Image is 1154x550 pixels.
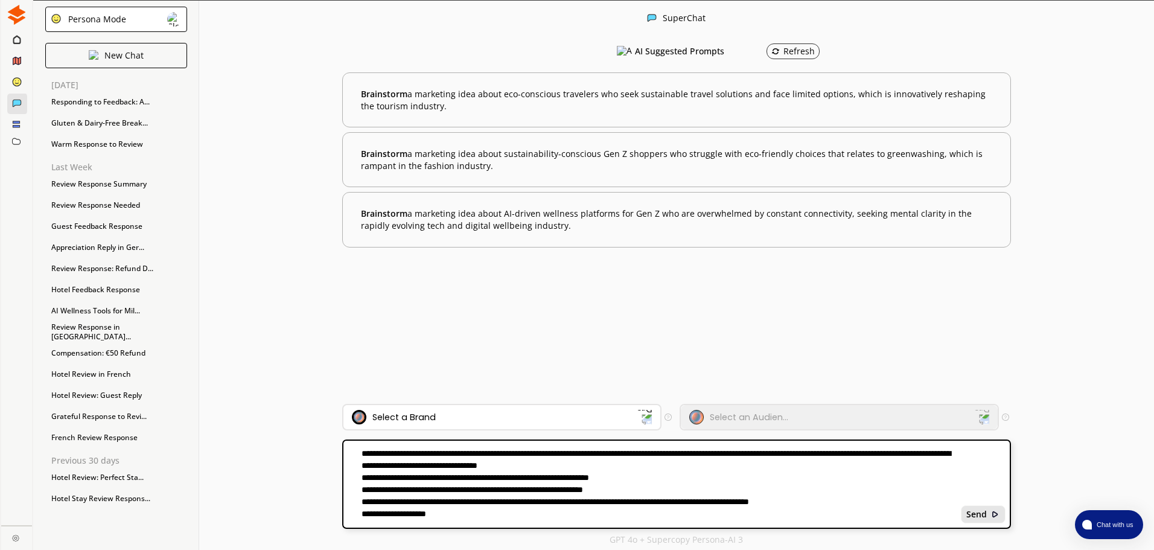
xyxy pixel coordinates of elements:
[45,511,187,529] div: Perfect Parking Praise
[1,526,32,547] a: Close
[7,5,27,25] img: Close
[45,281,187,299] div: Hotel Feedback Response
[617,46,632,57] img: AI Suggested Prompts
[710,412,788,422] div: Select an Audien...
[45,175,187,193] div: Review Response Summary
[45,365,187,383] div: Hotel Review in French
[51,456,187,465] p: Previous 30 days
[352,410,366,424] img: Brand Icon
[45,238,187,257] div: Appreciation Reply in Ger...
[45,468,187,487] div: Hotel Review: Perfect Sta...
[45,408,187,426] div: Grateful Response to Revi...
[1002,414,1009,421] img: Tooltip Icon
[167,12,182,27] img: Close
[45,386,187,405] div: Hotel Review: Guest Reply
[12,534,19,542] img: Close
[361,148,992,171] b: a marketing idea about sustainability-conscious Gen Z shoppers who struggle with eco-friendly cho...
[89,50,98,60] img: Close
[966,510,987,519] b: Send
[45,490,187,508] div: Hotel Stay Review Respons...
[361,208,992,231] b: a marketing idea about AI-driven wellness platforms for Gen Z who are overwhelmed by constant con...
[45,260,187,278] div: Review Response: Refund D...
[1092,520,1136,529] span: Chat with us
[637,409,652,425] img: Dropdown Icon
[45,302,187,320] div: AI Wellness Tools for Mil...
[51,80,187,90] p: [DATE]
[104,51,144,60] p: New Chat
[51,13,62,24] img: Close
[991,510,999,519] img: Close
[45,323,187,341] div: Review Response in [GEOGRAPHIC_DATA]...
[45,114,187,132] div: Gluten & Dairy-Free Break...
[635,42,724,60] h3: AI Suggested Prompts
[610,535,743,545] p: GPT 4o + Supercopy Persona-AI 3
[45,217,187,235] div: Guest Feedback Response
[372,412,436,422] div: Select a Brand
[647,13,657,23] img: Close
[64,14,126,24] div: Persona Mode
[361,208,407,219] span: Brainstorm
[45,196,187,214] div: Review Response Needed
[974,409,990,425] img: Dropdown Icon
[45,344,187,362] div: Compensation: €50 Refund
[771,46,815,56] div: Refresh
[665,414,672,421] img: Tooltip Icon
[663,13,706,25] div: SuperChat
[1075,510,1143,539] button: atlas-launcher
[45,93,187,111] div: Responding to Feedback: A...
[361,88,407,100] span: Brainstorm
[361,148,407,159] span: Brainstorm
[361,88,992,112] b: a marketing idea about eco-conscious travelers who seek sustainable travel solutions and face lim...
[689,410,704,424] img: Audience Icon
[51,162,187,172] p: Last Week
[45,429,187,447] div: French Review Response
[771,47,780,56] img: Refresh
[45,135,187,153] div: Warm Response to Review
